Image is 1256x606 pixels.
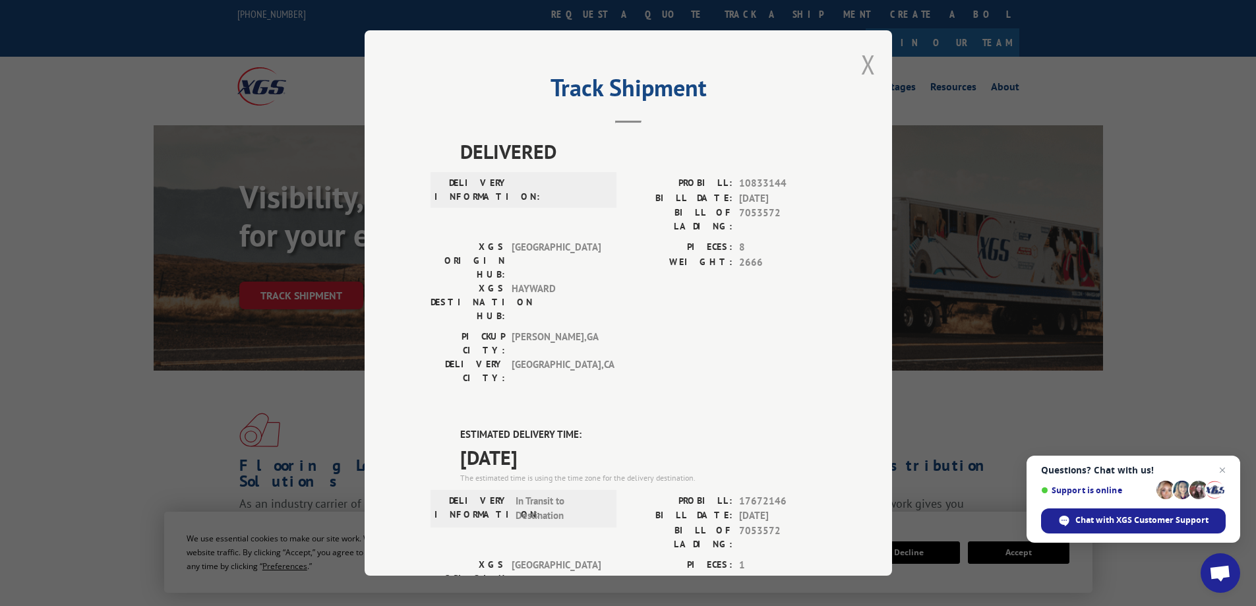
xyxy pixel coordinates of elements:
span: 2666 [739,255,826,270]
span: 10833144 [739,176,826,191]
span: HAYWARD [512,282,601,323]
label: XGS ORIGIN HUB: [431,558,505,599]
span: 7053572 [739,524,826,551]
span: Support is online [1041,485,1152,495]
div: The estimated time is using the time zone for the delivery destination. [460,472,826,484]
label: BILL OF LADING: [628,206,733,233]
label: PROBILL: [628,494,733,509]
button: Close modal [861,47,876,82]
label: DELIVERY INFORMATION: [434,494,509,524]
span: 17672146 [739,494,826,509]
span: 7053572 [739,206,826,233]
span: Chat with XGS Customer Support [1075,514,1209,526]
label: WEIGHT: [628,255,733,270]
span: [PERSON_NAME] , GA [512,330,601,357]
div: Open chat [1201,553,1240,593]
label: BILL DATE: [628,508,733,524]
span: [GEOGRAPHIC_DATA] [512,558,601,599]
span: [DATE] [460,442,826,472]
span: In Transit to Destination [516,494,605,524]
label: BILL DATE: [628,191,733,206]
label: PICKUP CITY: [431,330,505,357]
span: [DATE] [739,508,826,524]
span: 8 [739,240,826,255]
label: PIECES: [628,558,733,573]
label: XGS DESTINATION HUB: [431,282,505,323]
span: [GEOGRAPHIC_DATA] [512,240,601,282]
label: XGS ORIGIN HUB: [431,240,505,282]
span: [GEOGRAPHIC_DATA] , CA [512,357,601,385]
label: WEIGHT: [628,572,733,588]
h2: Track Shipment [431,78,826,104]
span: [DATE] [739,191,826,206]
label: BILL OF LADING: [628,524,733,551]
label: PROBILL: [628,176,733,191]
span: 304 [739,572,826,588]
label: DELIVERY CITY: [431,357,505,385]
span: Questions? Chat with us! [1041,465,1226,475]
label: ESTIMATED DELIVERY TIME: [460,427,826,442]
div: Chat with XGS Customer Support [1041,508,1226,533]
label: PIECES: [628,240,733,255]
span: 1 [739,558,826,573]
span: DELIVERED [460,136,826,166]
span: Close chat [1214,462,1230,478]
label: DELIVERY INFORMATION: [434,176,509,204]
